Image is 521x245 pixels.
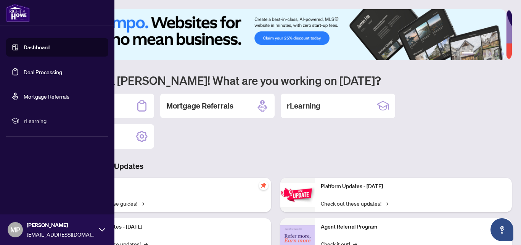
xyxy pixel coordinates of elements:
img: Platform Updates - June 23, 2025 [280,183,315,207]
button: Open asap [490,218,513,241]
span: MP [10,224,20,235]
h1: Welcome back [PERSON_NAME]! What are you working on [DATE]? [40,73,512,88]
p: Platform Updates - [DATE] [80,223,265,231]
button: 1 [462,52,474,55]
span: [EMAIL_ADDRESS][DOMAIN_NAME] [27,230,95,239]
span: pushpin [259,181,268,190]
button: 4 [489,52,492,55]
p: Platform Updates - [DATE] [321,182,506,191]
h2: Mortgage Referrals [166,101,233,111]
a: Mortgage Referrals [24,93,69,100]
span: rLearning [24,117,103,125]
h3: Brokerage & Industry Updates [40,161,512,172]
a: Check out these updates!→ [321,199,388,208]
button: 3 [483,52,486,55]
button: 2 [477,52,480,55]
button: 5 [495,52,498,55]
a: Dashboard [24,44,50,51]
span: → [384,199,388,208]
p: Agent Referral Program [321,223,506,231]
img: Slide 0 [40,9,506,60]
p: Self-Help [80,182,265,191]
span: → [140,199,144,208]
h2: rLearning [287,101,320,111]
img: logo [6,4,30,22]
span: [PERSON_NAME] [27,221,95,229]
a: Deal Processing [24,68,62,75]
button: 6 [501,52,504,55]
